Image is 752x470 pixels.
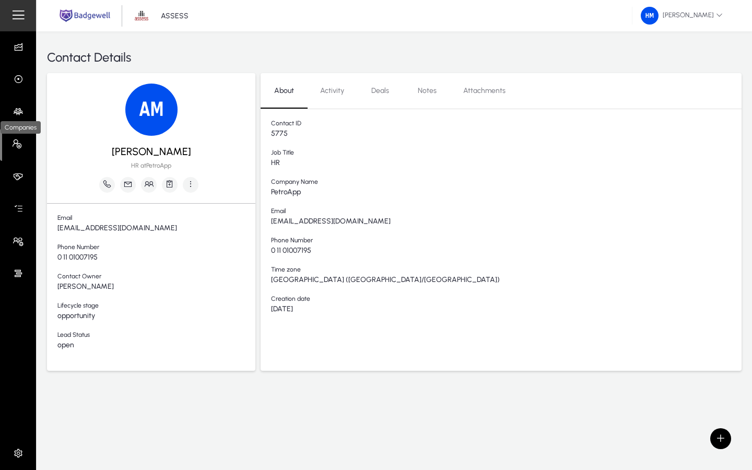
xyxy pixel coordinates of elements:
[261,78,308,103] a: About
[57,253,255,262] span: 0 11 01007195
[271,130,742,138] span: 5775
[271,276,742,285] span: [GEOGRAPHIC_DATA] ([GEOGRAPHIC_DATA]/[GEOGRAPHIC_DATA])
[418,87,437,95] span: Notes
[57,243,255,253] span: Phone Number
[112,144,191,159] span: [PERSON_NAME]
[57,8,112,23] img: main.png
[274,87,294,95] span: About
[271,149,742,159] span: Job Title
[271,266,742,276] span: Time zone
[161,11,189,20] p: ASSESS
[57,331,255,341] span: Lead Status
[271,120,742,130] span: Contact ID
[271,295,742,305] span: Creation date
[641,7,723,25] span: [PERSON_NAME]
[132,6,151,26] img: 1.png
[271,188,742,197] span: PetroApp
[463,87,506,95] span: Attachments
[57,224,255,233] span: [EMAIL_ADDRESS][DOMAIN_NAME]
[57,283,255,291] span: [PERSON_NAME]
[57,302,255,312] span: Lifecycle stage
[57,312,255,321] span: opportunity
[57,273,255,283] span: Contact Owner
[308,78,357,103] a: Activity
[271,207,742,217] span: Email
[271,237,742,246] span: Phone Number
[271,178,742,188] span: Company Name
[271,305,742,314] span: [DATE]
[271,217,742,226] span: [EMAIL_ADDRESS][DOMAIN_NAME]
[371,87,389,95] span: Deals
[357,78,404,103] a: Deals
[320,87,344,95] span: Activity
[404,78,451,103] a: Notes
[131,162,171,169] span: HR at PetroApp
[451,78,518,103] a: Attachments
[57,214,255,224] span: Email
[641,7,659,25] img: 219.png
[125,84,178,136] img: 5775.png
[47,48,131,67] span: Contact Details
[271,159,742,168] span: HR
[57,341,255,350] span: open
[632,6,731,25] button: [PERSON_NAME]
[271,246,742,255] span: 0 11 01007195
[1,121,41,134] div: Companies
